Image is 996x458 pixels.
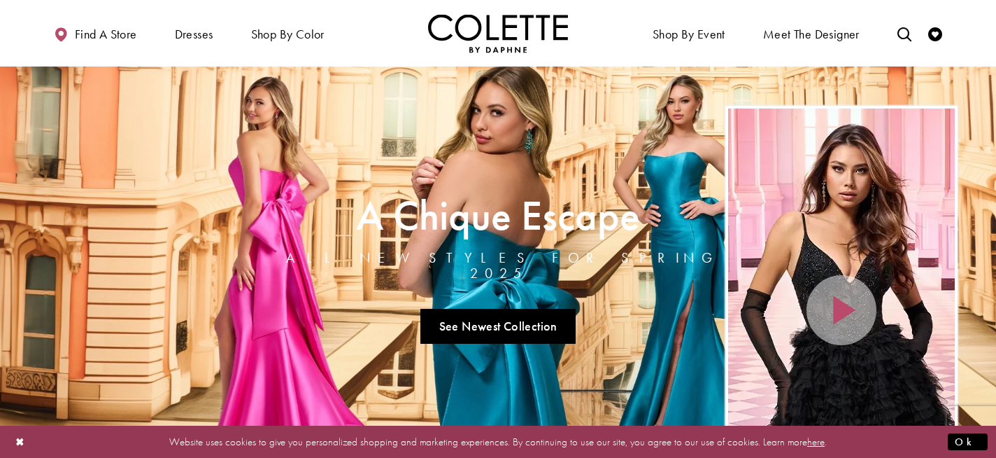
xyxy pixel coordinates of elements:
[948,433,988,450] button: Submit Dialog
[271,303,725,349] ul: Slider Links
[101,432,895,451] p: Website uses cookies to give you personalized shopping and marketing experiences. By continuing t...
[420,309,576,344] a: See Newest Collection A Chique Escape All New Styles For Spring 2025
[807,434,825,448] a: here
[8,429,32,454] button: Close Dialog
